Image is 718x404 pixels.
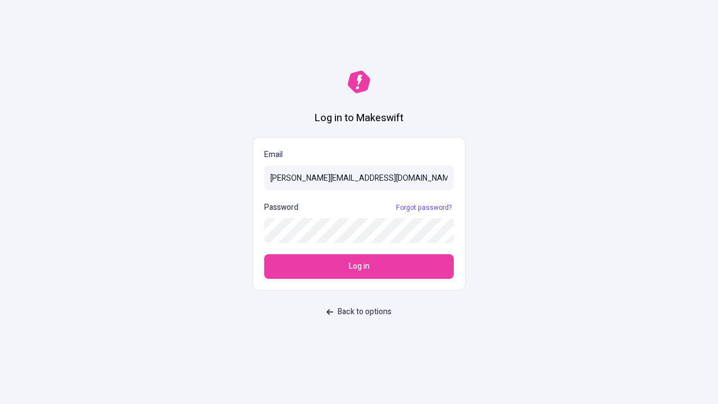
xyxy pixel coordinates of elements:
[320,302,398,322] button: Back to options
[264,201,298,214] p: Password
[315,111,403,126] h1: Log in to Makeswift
[264,254,454,279] button: Log in
[264,166,454,190] input: Email
[349,260,370,273] span: Log in
[264,149,454,161] p: Email
[394,203,454,212] a: Forgot password?
[338,306,392,318] span: Back to options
